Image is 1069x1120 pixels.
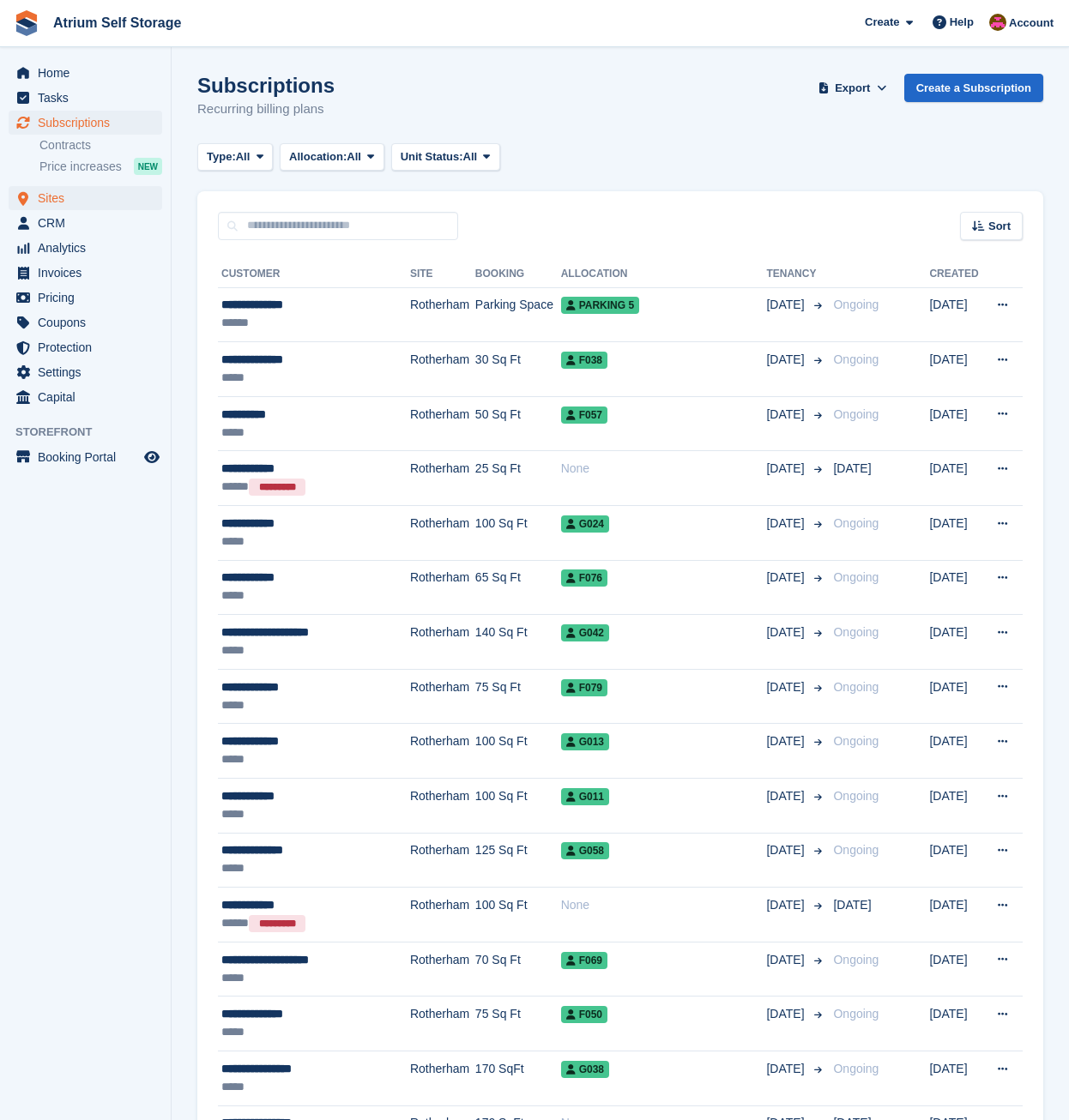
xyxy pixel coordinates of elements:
[236,148,251,166] span: All
[410,833,475,888] td: Rotherham
[766,515,807,533] span: [DATE]
[904,74,1043,102] a: Create a Subscription
[929,669,983,724] td: [DATE]
[833,734,879,748] span: Ongoing
[9,385,162,409] a: menu
[280,143,384,172] button: Allocation: All
[39,159,122,175] span: Price increases
[929,615,983,670] td: [DATE]
[865,14,899,31] span: Create
[401,148,463,166] span: Unit Status:
[833,1062,879,1075] span: Ongoing
[833,625,879,639] span: Ongoing
[38,360,141,384] span: Settings
[929,560,983,615] td: [DATE]
[766,1060,807,1078] span: [DATE]
[766,732,807,750] span: [DATE]
[46,9,188,37] a: Atrium Self Storage
[766,296,807,314] span: [DATE]
[475,615,561,670] td: 140 Sq Ft
[38,335,141,359] span: Protection
[475,1051,561,1106] td: 170 SqFt
[835,80,870,97] span: Export
[766,261,826,288] th: Tenancy
[561,352,607,369] span: F038
[410,1051,475,1106] td: Rotherham
[833,843,879,857] span: Ongoing
[9,61,162,85] a: menu
[929,506,983,561] td: [DATE]
[391,143,500,172] button: Unit Status: All
[9,111,162,135] a: menu
[766,841,807,859] span: [DATE]
[929,888,983,942] td: [DATE]
[475,779,561,834] td: 100 Sq Ft
[833,461,871,475] span: [DATE]
[766,896,807,914] span: [DATE]
[9,286,162,310] a: menu
[766,623,807,641] span: [DATE]
[38,310,141,334] span: Coupons
[766,569,807,587] span: [DATE]
[929,396,983,451] td: [DATE]
[38,186,141,210] span: Sites
[989,14,1006,31] img: Mark Rhodes
[38,445,141,469] span: Booking Portal
[561,569,607,587] span: F076
[39,137,162,154] a: Contracts
[561,624,609,641] span: G042
[475,261,561,288] th: Booking
[929,451,983,506] td: [DATE]
[1009,15,1054,32] span: Account
[766,351,807,369] span: [DATE]
[15,424,171,441] span: Storefront
[475,396,561,451] td: 50 Sq Ft
[766,787,807,805] span: [DATE]
[410,779,475,834] td: Rotherham
[289,148,347,166] span: Allocation:
[410,669,475,724] td: Rotherham
[929,724,983,779] td: [DATE]
[561,261,767,288] th: Allocation
[9,310,162,334] a: menu
[766,460,807,478] span: [DATE]
[929,779,983,834] td: [DATE]
[9,186,162,210] a: menu
[815,74,891,102] button: Export
[929,1051,983,1106] td: [DATE]
[929,997,983,1051] td: [DATE]
[38,86,141,110] span: Tasks
[833,298,879,311] span: Ongoing
[833,898,871,912] span: [DATE]
[142,447,162,467] a: Preview store
[197,74,335,97] h1: Subscriptions
[410,396,475,451] td: Rotherham
[9,211,162,235] a: menu
[475,997,561,1051] td: 75 Sq Ft
[561,1006,607,1023] span: F050
[929,342,983,397] td: [DATE]
[347,148,361,166] span: All
[561,788,609,805] span: G011
[561,952,607,969] span: F069
[9,261,162,285] a: menu
[475,451,561,506] td: 25 Sq Ft
[38,286,141,310] span: Pricing
[561,515,609,533] span: G024
[475,560,561,615] td: 65 Sq Ft
[410,888,475,942] td: Rotherham
[929,287,983,342] td: [DATE]
[197,143,273,172] button: Type: All
[929,833,983,888] td: [DATE]
[766,951,807,969] span: [DATE]
[833,352,879,366] span: Ongoing
[410,261,475,288] th: Site
[475,833,561,888] td: 125 Sq Ft
[14,10,39,36] img: stora-icon-8386f47178a22dfd0bd8f6a31ec36ba5ce8667c1dd55bd0f319d3a0aa187defe.svg
[475,287,561,342] td: Parking Space
[410,724,475,779] td: Rotherham
[561,1061,609,1078] span: G038
[561,842,609,859] span: G058
[38,261,141,285] span: Invoices
[766,1005,807,1023] span: [DATE]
